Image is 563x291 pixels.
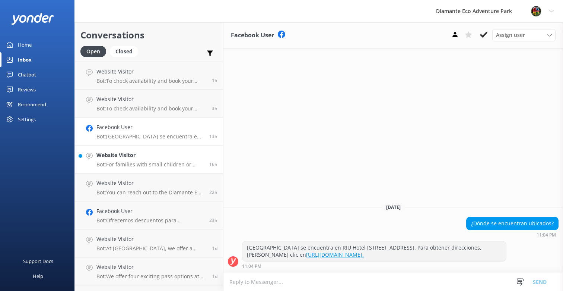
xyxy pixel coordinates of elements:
h4: Website Visitor [96,68,206,76]
h4: Website Visitor [96,235,207,243]
span: Sep 11 2025 11:04pm (UTC -06:00) America/Costa_Rica [209,133,217,140]
p: Bot: For families with small children or toddlers, I recommend the Discovery Pass or Cultural Pas... [96,161,204,168]
a: Facebook UserBot:[GEOGRAPHIC_DATA] se encuentra en RIU Hotel [STREET_ADDRESS]. Para obtener direc... [75,118,223,145]
img: yonder-white-logo.png [11,13,54,25]
div: [GEOGRAPHIC_DATA] se encuentra en RIU Hotel [STREET_ADDRESS]. Para obtener direcciones, [PERSON_N... [242,241,506,261]
h2: Conversations [80,28,217,42]
p: Bot: At [GEOGRAPHIC_DATA], we offer a variety of thrilling guided tours! You can soar through the... [96,245,207,252]
a: Website VisitorBot:We offer four exciting pass options at [GEOGRAPHIC_DATA]! - The Adventure Pass... [75,257,223,285]
div: Support Docs [23,254,53,269]
p: Bot: To check availability and book your adventure at [GEOGRAPHIC_DATA], please visit [URL][DOMAI... [96,78,206,84]
div: Home [18,37,32,52]
div: ¿Dónde se encuentran ubicados? [467,217,558,230]
div: Sep 11 2025 11:04pm (UTC -06:00) America/Costa_Rica [466,232,559,237]
span: Sep 11 2025 10:28am (UTC -06:00) America/Costa_Rica [212,245,217,251]
span: Assign user [496,31,525,39]
strong: 11:04 PM [242,264,261,269]
p: Bot: To check availability and book your adventure at [GEOGRAPHIC_DATA], please visit: [URL][DOMA... [96,105,206,112]
a: [URL][DOMAIN_NAME]. [306,251,364,258]
div: Inbox [18,52,32,67]
div: Open [80,46,106,57]
div: Chatbot [18,67,36,82]
p: Bot: We offer four exciting pass options at [GEOGRAPHIC_DATA]! - The Adventure Pass gives you ful... [96,273,207,280]
span: Sep 12 2025 11:03am (UTC -06:00) America/Costa_Rica [212,77,217,84]
span: Sep 11 2025 01:44pm (UTC -06:00) America/Costa_Rica [209,189,217,195]
div: Reviews [18,82,36,97]
div: Recommend [18,97,46,112]
a: Open [80,47,110,55]
p: Bot: Ofrecemos descuentos para residentes de [GEOGRAPHIC_DATA]. Se requiere una identificación vá... [96,217,204,224]
div: Sep 11 2025 11:04pm (UTC -06:00) America/Costa_Rica [242,263,506,269]
h4: Website Visitor [96,95,206,103]
span: Sep 11 2025 01:14pm (UTC -06:00) America/Costa_Rica [209,217,217,223]
div: Help [33,269,43,284]
a: Facebook UserBot:Ofrecemos descuentos para residentes de [GEOGRAPHIC_DATA]. Se requiere una ident... [75,201,223,229]
span: Sep 11 2025 07:57pm (UTC -06:00) America/Costa_Rica [209,161,217,168]
p: Bot: [GEOGRAPHIC_DATA] se encuentra en RIU Hotel [STREET_ADDRESS]. Para obtener direcciones, [PER... [96,133,204,140]
img: 831-1756915225.png [531,6,542,17]
a: Website VisitorBot:For families with small children or toddlers, I recommend the Discovery Pass o... [75,145,223,173]
h4: Website Visitor [96,179,204,187]
p: Bot: You can reach out to the Diamante Eco Adventure Park team by calling [PHONE_NUMBER], sending... [96,189,204,196]
div: Closed [110,46,138,57]
a: Website VisitorBot:At [GEOGRAPHIC_DATA], we offer a variety of thrilling guided tours! You can so... [75,229,223,257]
span: Sep 12 2025 09:28am (UTC -06:00) America/Costa_Rica [212,105,217,112]
h4: Facebook User [96,123,204,131]
h4: Website Visitor [96,263,207,271]
h4: Facebook User [96,207,204,215]
a: Website VisitorBot:To check availability and book your adventure at [GEOGRAPHIC_DATA], please vis... [75,62,223,90]
div: Assign User [492,29,556,41]
span: Sep 11 2025 09:39am (UTC -06:00) America/Costa_Rica [212,273,217,279]
strong: 11:04 PM [537,233,556,237]
a: Closed [110,47,142,55]
a: Website VisitorBot:To check availability and book your adventure at [GEOGRAPHIC_DATA], please vis... [75,90,223,118]
h3: Facebook User [231,31,274,40]
div: Settings [18,112,36,127]
span: [DATE] [382,204,405,210]
a: Website VisitorBot:You can reach out to the Diamante Eco Adventure Park team by calling [PHONE_NU... [75,173,223,201]
h4: Website Visitor [96,151,204,159]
